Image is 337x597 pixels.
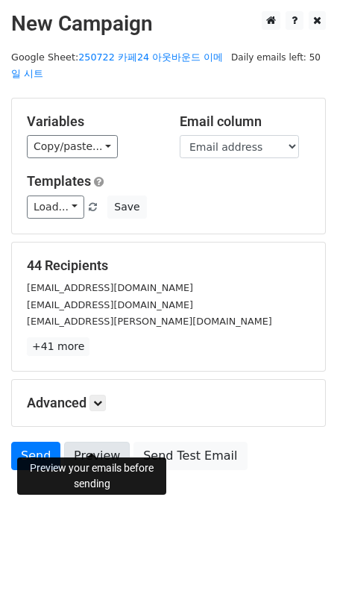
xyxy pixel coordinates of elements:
[226,49,326,66] span: Daily emails left: 50
[17,457,166,495] div: Preview your emails before sending
[27,196,84,219] a: Load...
[262,525,337,597] iframe: Chat Widget
[27,257,310,274] h5: 44 Recipients
[11,51,223,80] a: 250722 카페24 아웃바운드 이메일 시트
[107,196,146,219] button: Save
[64,442,130,470] a: Preview
[27,173,91,189] a: Templates
[27,316,272,327] small: [EMAIL_ADDRESS][PERSON_NAME][DOMAIN_NAME]
[180,113,310,130] h5: Email column
[11,11,326,37] h2: New Campaign
[27,282,193,293] small: [EMAIL_ADDRESS][DOMAIN_NAME]
[27,113,157,130] h5: Variables
[27,395,310,411] h5: Advanced
[11,51,223,80] small: Google Sheet:
[27,299,193,310] small: [EMAIL_ADDRESS][DOMAIN_NAME]
[27,337,89,356] a: +41 more
[133,442,247,470] a: Send Test Email
[11,442,60,470] a: Send
[226,51,326,63] a: Daily emails left: 50
[27,135,118,158] a: Copy/paste...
